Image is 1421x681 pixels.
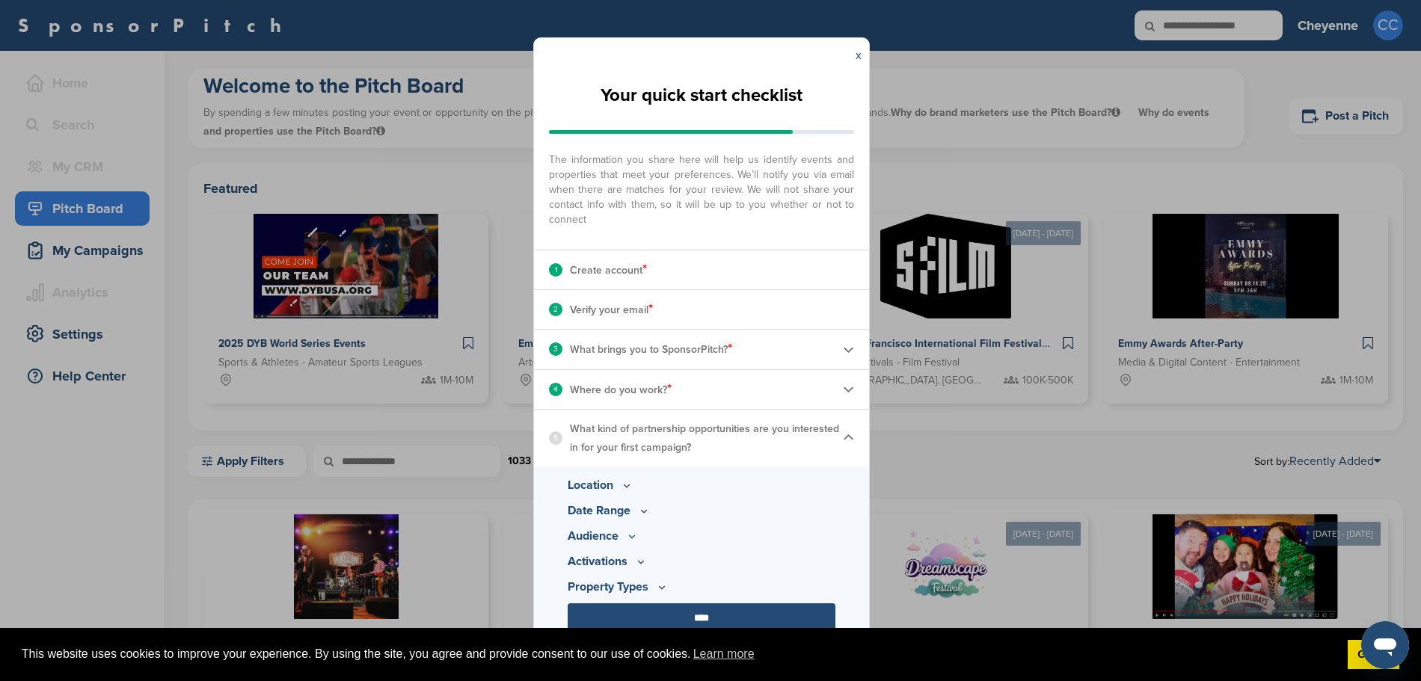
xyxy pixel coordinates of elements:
p: What brings you to SponsorPitch? [570,339,732,359]
img: Checklist arrow 1 [843,432,854,443]
div: 3 [549,342,562,356]
p: Where do you work? [570,380,672,399]
p: Verify your email [570,300,653,319]
img: Checklist arrow 2 [843,344,854,355]
a: x [856,48,862,63]
a: dismiss cookie message [1348,640,1399,670]
p: Date Range [568,502,835,520]
span: This website uses cookies to improve your experience. By using the site, you agree and provide co... [22,643,1336,665]
p: Activations [568,552,835,570]
p: What kind of partnership opportunities are you interested in for your first campaign? [570,419,843,457]
p: Location [568,476,835,494]
p: Create account [570,260,647,280]
p: Audience [568,527,835,545]
a: learn more about cookies [691,643,757,665]
div: 2 [549,303,562,316]
p: Property Types [568,578,835,596]
iframe: Button to launch messaging window [1361,621,1409,669]
img: Checklist arrow 2 [843,383,854,395]
div: 1 [549,263,562,277]
div: 4 [549,383,562,396]
h2: Your quick start checklist [601,79,802,112]
div: 5 [549,431,562,445]
span: The information you share here will help us identify events and properties that meet your prefere... [549,145,854,227]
